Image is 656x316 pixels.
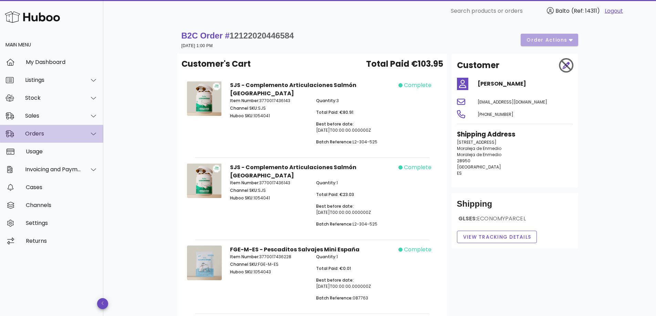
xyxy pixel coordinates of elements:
p: 1 [316,180,394,186]
div: Settings [26,220,98,226]
p: [DATE]T00:00:00.000000Z [316,121,394,133]
img: Product Image [187,246,222,280]
span: (Ref: 14311) [571,7,600,15]
img: Product Image [187,81,222,116]
p: 3770017436143 [230,180,308,186]
span: Huboo SKU: [230,195,253,201]
div: Orders [25,130,81,137]
span: Batch Reference: [316,221,353,227]
div: Cases [26,184,98,190]
h3: Shipping Address [457,130,573,139]
span: Moraleja de Enmedio [457,152,501,157]
h2: Customer [457,59,499,72]
strong: B2C Order # [181,31,294,40]
img: Product Image [187,163,222,198]
span: Best before date: [316,203,354,209]
span: Item Number: [230,180,259,186]
span: Huboo SKU: [230,269,253,275]
p: [DATE]T00:00:00.000000Z [316,277,394,290]
p: 3770017436228 [230,254,308,260]
span: Total Paid: €80.91 [316,109,353,115]
span: Channel SKU: [230,187,258,193]
span: complete [404,81,431,89]
span: Total Paid: €23.03 [316,192,354,197]
div: Usage [26,148,98,155]
span: Channel SKU: [230,105,258,111]
span: 12122020446584 [230,31,294,40]
strong: SJS - Complemento Articulaciones Salmón [GEOGRAPHIC_DATA] [230,163,356,179]
span: [EMAIL_ADDRESS][DOMAIN_NAME] [478,99,547,105]
span: Quantity: [316,98,336,103]
p: 1 [316,254,394,260]
span: Balto [555,7,570,15]
span: [GEOGRAPHIC_DATA] [457,164,501,170]
span: ES [457,170,462,176]
div: Channels [26,202,98,208]
div: Invoicing and Payments [25,166,81,173]
span: Huboo SKU: [230,113,253,119]
button: View Tracking details [457,231,537,243]
strong: SJS - Complemento Articulaciones Salmón [GEOGRAPHIC_DATA] [230,81,356,97]
p: 1054041 [230,195,308,201]
p: L2-304-525 [316,139,394,145]
p: SJS [230,187,308,194]
div: Stock [25,95,81,101]
p: 1054041 [230,113,308,119]
p: L2-304-525 [316,221,394,227]
p: 3770017436143 [230,98,308,104]
p: 3 [316,98,394,104]
span: [PHONE_NUMBER] [478,111,513,117]
span: ECONOMYPARCEL [477,215,526,222]
span: Item Number: [230,98,259,103]
p: 1054043 [230,269,308,275]
div: My Dashboard [26,59,98,65]
small: [DATE] 1:00 PM [181,43,213,48]
p: [DATE]T00:00:00.000000Z [316,203,394,216]
span: 28950 [457,158,470,164]
img: Huboo Logo [5,10,60,24]
span: Item Number: [230,254,259,260]
span: View Tracking details [463,233,531,241]
span: Quantity: [316,254,336,260]
span: Best before date: [316,121,354,127]
div: Shipping [457,198,573,215]
span: complete [404,163,431,172]
span: complete [404,246,431,254]
span: Total Paid €103.95 [366,58,443,70]
span: Total Paid: €0.01 [316,265,351,271]
span: Batch Reference: [316,295,353,301]
div: Returns [26,238,98,244]
p: FGE-M-ES [230,261,308,268]
div: Sales [25,112,81,119]
p: SJS [230,105,308,111]
span: Best before date: [316,277,354,283]
h4: [PERSON_NAME] [478,80,573,88]
a: Logout [605,7,623,15]
span: Channel SKU: [230,261,258,267]
span: Batch Reference: [316,139,353,145]
strong: FGE-M-ES - Pescaditos Salvajes Mini España [230,246,360,253]
span: [STREET_ADDRESS] [457,139,497,145]
span: Quantity: [316,180,336,186]
span: Customer's Cart [181,58,251,70]
span: Moraleja de Enmedio [457,145,501,151]
div: GLSES: [457,215,573,228]
div: Listings [25,77,81,83]
p: 087763 [316,295,394,301]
